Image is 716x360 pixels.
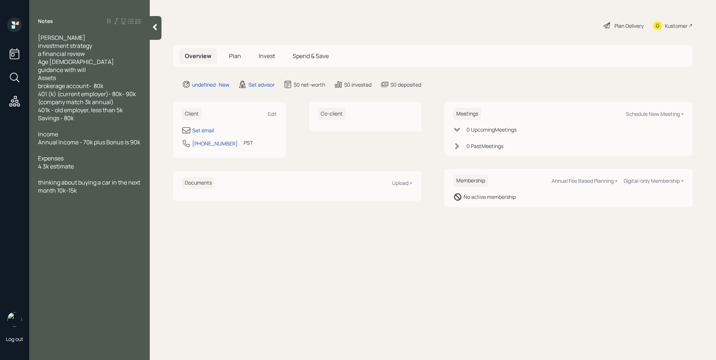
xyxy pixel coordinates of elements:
div: $0 invested [344,81,372,88]
span: Plan [229,52,241,60]
div: $0 net-worth [294,81,325,88]
span: a financial review [38,50,85,58]
span: Invest [259,52,275,60]
div: Digital-only Membership + [624,177,684,184]
span: Age [DEMOGRAPHIC_DATA] [38,58,114,66]
h6: Meetings [453,108,481,120]
span: [PERSON_NAME] [38,34,85,42]
div: Annual Fee Based Planning + [552,177,618,184]
div: Plan Delivery [614,22,644,30]
div: Log out [6,336,23,342]
span: thinking about buying a car in the next month 10k-15k [38,178,141,194]
label: Notes [38,18,53,25]
div: [PHONE_NUMBER] [192,140,238,147]
span: Assets [38,74,56,82]
span: Expenses [38,154,64,162]
span: Income [38,130,58,138]
h6: Co-client [318,108,346,120]
span: brokerage account- 80k [38,82,103,90]
span: Annual Income - 70k plus Bonus is 90k [38,138,140,146]
div: 0 Past Meeting s [466,142,503,150]
span: Overview [185,52,212,60]
span: 401 (k) (current employer)- 80k- 90k (company match 3k annual) [38,90,137,106]
h6: Membership [453,175,488,187]
span: investment strategy [38,42,92,50]
div: PST [244,139,253,147]
div: Set advisor [248,81,275,88]
h6: Documents [182,177,215,189]
img: retirable_logo.png [7,312,22,327]
div: 0 Upcoming Meeting s [466,126,517,133]
span: Savings - 80k [38,114,74,122]
span: 401k - old employer, less than 5k [38,106,123,114]
div: undefined · New [192,81,229,88]
div: Kustomer [665,22,688,30]
div: Upload + [392,179,412,186]
h6: Client [182,108,202,120]
span: 4.3k estimate [38,162,74,170]
div: No active membership [464,193,516,201]
div: Edit [268,110,277,117]
span: Spend & Save [293,52,329,60]
span: guidance with will [38,66,86,74]
div: $0 deposited [391,81,421,88]
div: Schedule New Meeting + [626,110,684,117]
div: Set email [192,126,214,134]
